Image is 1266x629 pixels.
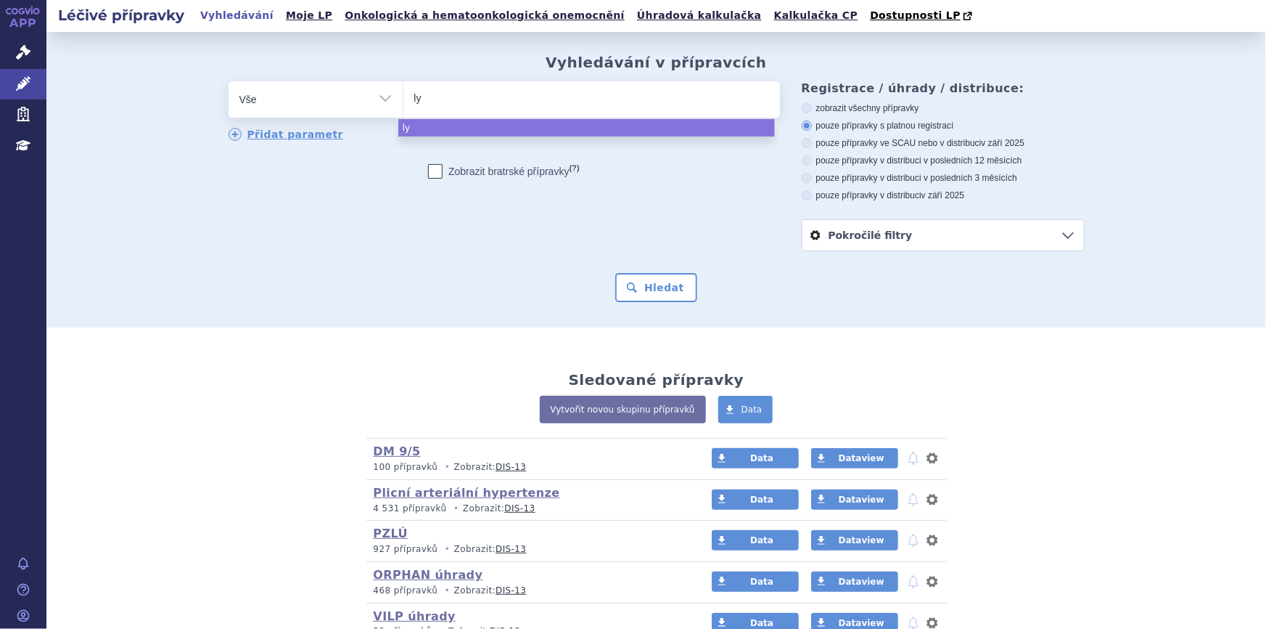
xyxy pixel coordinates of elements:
a: Dataview [811,448,898,468]
span: Data [750,535,773,545]
span: Dataview [839,577,884,587]
a: Vyhledávání [196,6,278,25]
h2: Vyhledávání v přípravcích [546,54,767,71]
a: Data [712,530,799,551]
span: Data [750,577,773,587]
label: pouze přípravky v distribuci [802,190,1085,201]
a: Kalkulačka CP [770,6,863,25]
span: Dataview [839,618,884,628]
span: Dataview [839,495,884,505]
a: Data [712,448,799,468]
button: nastavení [925,573,940,591]
a: Onkologická a hematoonkologická onemocnění [340,6,629,25]
span: Data [750,618,773,628]
span: v září 2025 [982,138,1024,148]
a: Moje LP [281,6,337,25]
button: nastavení [925,450,940,467]
a: DIS-13 [496,544,526,554]
a: ORPHAN úhrady [374,568,483,582]
label: Zobrazit bratrské přípravky [428,164,580,179]
span: Dostupnosti LP [870,9,961,21]
label: pouze přípravky v distribuci v posledních 12 měsících [802,155,1085,166]
button: notifikace [906,491,921,508]
span: Data [750,495,773,505]
a: DIS-13 [496,585,526,596]
label: zobrazit všechny přípravky [802,102,1085,114]
a: Dostupnosti LP [866,6,979,26]
a: Vytvořit novou skupinu přípravků [540,396,706,423]
button: nastavení [925,491,940,508]
span: Data [750,453,773,463]
a: VILP úhrady [374,609,456,623]
h2: Léčivé přípravky [46,5,196,25]
span: 927 přípravků [374,544,438,554]
span: 4 531 přípravků [374,503,447,514]
a: Plicní arteriální hypertenze [374,486,560,500]
i: • [441,543,454,556]
a: Dataview [811,530,898,551]
p: Zobrazit: [374,461,685,474]
a: Data [712,572,799,592]
a: PZLÚ [374,527,408,540]
span: v září 2025 [921,190,964,200]
a: Dataview [811,572,898,592]
label: pouze přípravky ve SCAU nebo v distribuci [802,137,1085,149]
span: Dataview [839,453,884,463]
button: Hledat [615,273,697,302]
label: pouze přípravky v distribuci v posledních 3 měsících [802,172,1085,184]
li: ly [398,119,775,137]
a: DM 9/5 [374,445,421,458]
a: Data [712,490,799,510]
p: Zobrazit: [374,585,685,597]
p: Zobrazit: [374,543,685,556]
i: • [441,585,454,597]
span: 468 přípravků [374,585,438,596]
a: Přidat parametr [229,128,344,141]
i: • [450,503,463,515]
button: nastavení [925,532,940,549]
span: Data [741,405,763,415]
a: DIS-13 [496,462,526,472]
span: 100 přípravků [374,462,438,472]
h3: Registrace / úhrady / distribuce: [802,81,1085,95]
p: Zobrazit: [374,503,685,515]
button: notifikace [906,450,921,467]
a: Dataview [811,490,898,510]
h2: Sledované přípravky [569,371,744,389]
a: Úhradová kalkulačka [633,6,766,25]
a: Data [718,396,773,423]
i: • [441,461,454,474]
button: notifikace [906,573,921,591]
label: pouze přípravky s platnou registrací [802,120,1085,131]
span: Dataview [839,535,884,545]
button: notifikace [906,532,921,549]
a: DIS-13 [504,503,535,514]
abbr: (?) [570,163,580,173]
a: Pokročilé filtry [802,220,1084,251]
